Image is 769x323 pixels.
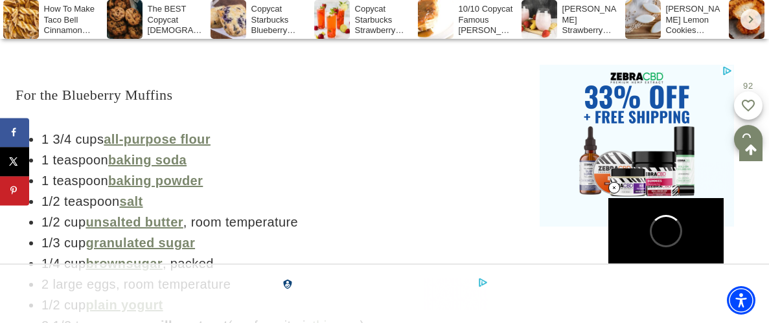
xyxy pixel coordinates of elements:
[86,256,126,271] a: brown
[108,153,187,167] a: baking soda
[41,191,475,212] li: 1/2 teaspoon
[41,129,475,150] li: 1 3/4 cups
[739,138,763,161] a: Scroll to top
[41,170,475,191] li: 1 teaspoon
[126,256,162,271] a: sugar
[108,173,203,188] a: baking powder
[16,87,172,103] span: For the Blueberry Muffins
[540,65,734,227] iframe: Advertisement
[41,253,475,274] li: 1/4 cup , packed
[41,232,475,253] li: 1/3 cup
[41,150,475,170] li: 1 teaspoon
[119,194,143,208] a: salt
[104,132,211,146] a: all-purpose flour
[727,286,755,315] div: Accessibility Menu
[86,215,183,229] a: unsalted butter
[281,278,488,310] iframe: Advertisement
[86,236,195,250] a: granulated sugar
[41,212,475,232] li: 1/2 cup , room temperature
